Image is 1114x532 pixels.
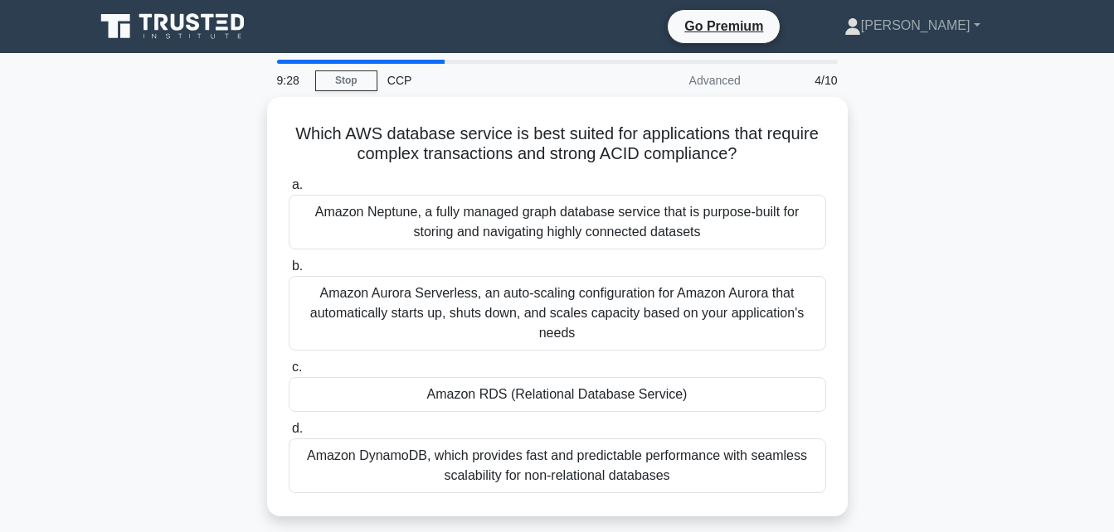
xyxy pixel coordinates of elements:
[287,123,828,165] h5: Which AWS database service is best suited for applications that require complex transactions and ...
[289,276,826,351] div: Amazon Aurora Serverless, an auto-scaling configuration for Amazon Aurora that automatically star...
[267,64,315,97] div: 9:28
[377,64,606,97] div: CCP
[292,259,303,273] span: b.
[751,64,848,97] div: 4/10
[292,421,303,435] span: d.
[674,16,773,36] a: Go Premium
[315,70,377,91] a: Stop
[289,377,826,412] div: Amazon RDS (Relational Database Service)
[289,438,826,493] div: Amazon DynamoDB, which provides fast and predictable performance with seamless scalability for no...
[805,9,1020,42] a: [PERSON_NAME]
[606,64,751,97] div: Advanced
[292,177,303,191] span: a.
[292,360,302,374] span: c.
[289,195,826,249] div: Amazon Neptune, a fully managed graph database service that is purpose-built for storing and navi...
